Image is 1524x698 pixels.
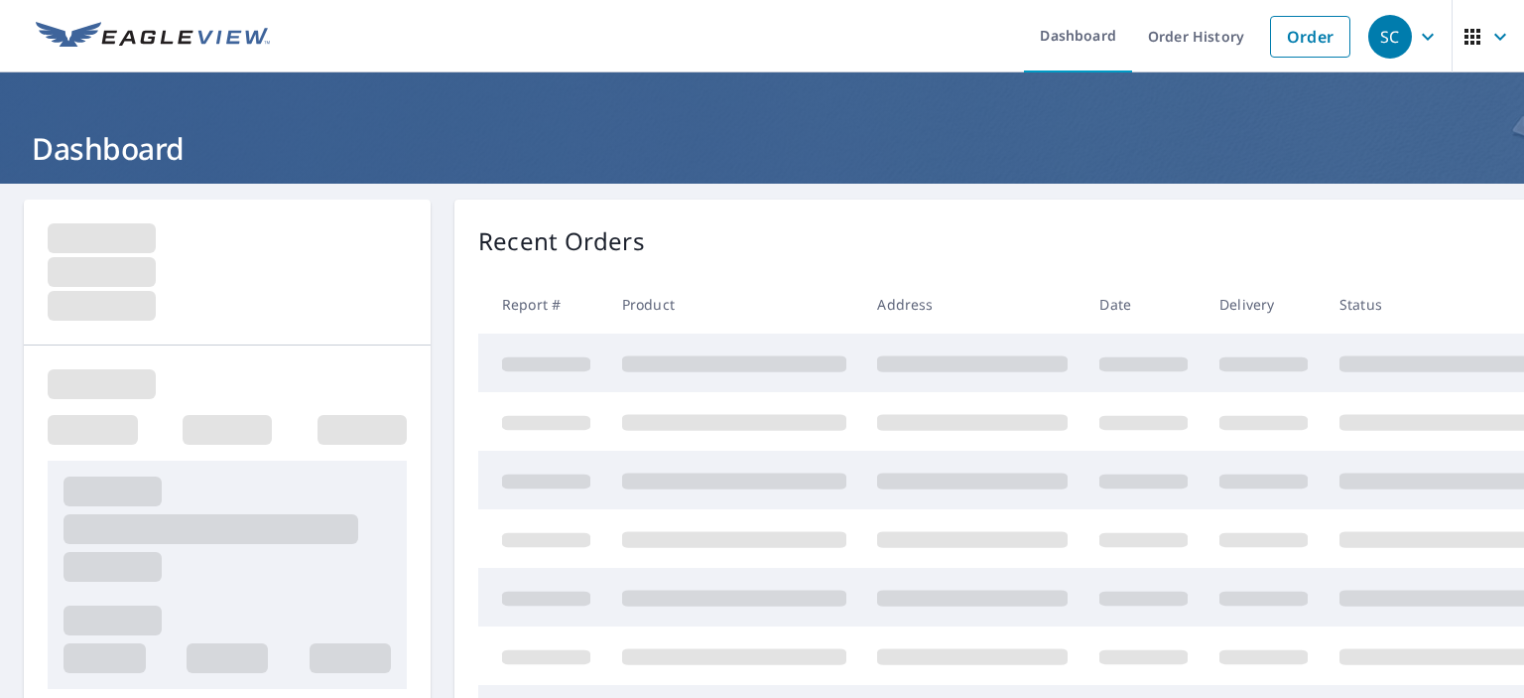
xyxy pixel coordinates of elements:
[36,22,270,52] img: EV Logo
[1204,275,1324,334] th: Delivery
[861,275,1083,334] th: Address
[478,223,645,259] p: Recent Orders
[606,275,862,334] th: Product
[1083,275,1204,334] th: Date
[24,128,1500,169] h1: Dashboard
[478,275,606,334] th: Report #
[1270,16,1350,58] a: Order
[1368,15,1412,59] div: SC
